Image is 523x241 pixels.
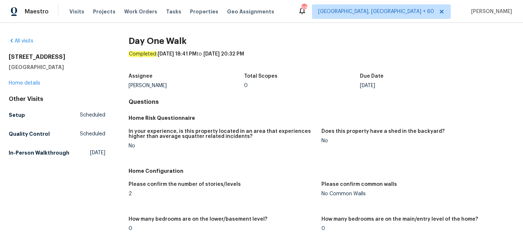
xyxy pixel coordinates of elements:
span: Scheduled [80,130,105,138]
h5: [GEOGRAPHIC_DATA] [9,64,105,71]
span: Scheduled [80,111,105,119]
h5: Does this property have a shed in the backyard? [321,129,445,134]
a: Home details [9,81,40,86]
div: 0 [321,226,508,231]
div: No [129,143,316,148]
h5: Home Configuration [129,167,514,175]
h5: Please confirm the number of stories/levels [129,182,241,187]
div: 0 [129,226,316,231]
span: Projects [93,8,115,15]
div: No [321,138,508,143]
em: Completed [129,51,157,57]
h5: Quality Control [9,130,50,138]
div: 0 [244,83,360,88]
span: Maestro [25,8,49,15]
h5: Total Scopes [244,74,277,79]
a: Quality ControlScheduled [9,127,105,140]
h5: Home Risk Questionnaire [129,114,514,122]
span: Visits [69,8,84,15]
h5: Assignee [129,74,153,79]
h2: [STREET_ADDRESS] [9,53,105,61]
a: All visits [9,38,33,44]
h5: Setup [9,111,25,119]
span: Tasks [166,9,181,14]
span: Work Orders [124,8,157,15]
span: Properties [190,8,218,15]
a: In-Person Walkthrough[DATE] [9,146,105,159]
span: Geo Assignments [227,8,274,15]
span: [DATE] 18:41 PM [158,52,196,57]
div: [PERSON_NAME] [129,83,244,88]
h5: In your experience, is this property located in an area that experiences higher than average squa... [129,129,316,139]
div: [DATE] [360,83,476,88]
h5: How many bedrooms are on the main/entry level of the home? [321,217,478,222]
a: SetupScheduled [9,109,105,122]
div: : to [129,50,514,69]
h2: Day One Walk [129,37,514,45]
span: [PERSON_NAME] [468,8,512,15]
div: No Common Walls [321,191,508,196]
h5: How many bedrooms are on the lower/basement level? [129,217,267,222]
h4: Questions [129,98,514,106]
div: 2 [129,191,316,196]
h5: In-Person Walkthrough [9,149,69,156]
div: Other Visits [9,95,105,103]
span: [GEOGRAPHIC_DATA], [GEOGRAPHIC_DATA] + 60 [318,8,434,15]
h5: Please confirm common walls [321,182,397,187]
h5: Due Date [360,74,384,79]
span: [DATE] 20:32 PM [203,52,244,57]
div: 683 [301,4,307,12]
span: [DATE] [90,149,105,156]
